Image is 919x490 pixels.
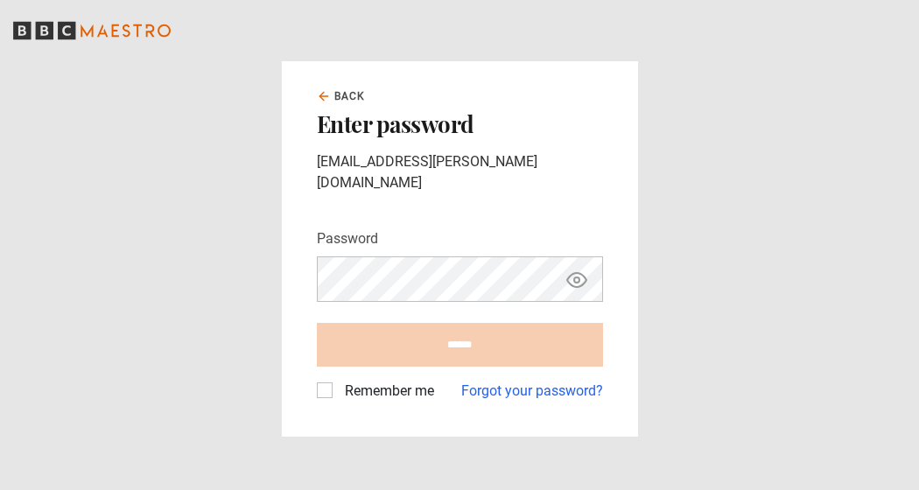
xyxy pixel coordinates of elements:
h2: Enter password [317,111,603,137]
label: Remember me [338,381,434,402]
span: Back [334,88,366,104]
svg: BBC Maestro [13,17,171,44]
a: Forgot your password? [461,381,603,402]
button: Show password [562,264,592,295]
label: Password [317,228,378,249]
a: Back [317,88,366,104]
p: [EMAIL_ADDRESS][PERSON_NAME][DOMAIN_NAME] [317,151,603,193]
